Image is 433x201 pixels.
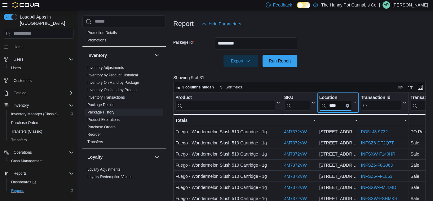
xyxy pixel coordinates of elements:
button: Inventory [1,101,76,110]
a: Purchase Orders [87,125,116,129]
span: Reorder [87,132,101,137]
a: Promotions [87,38,106,42]
span: Transfers [87,139,103,144]
div: [STREET_ADDRESS] [319,173,357,180]
span: Sort fields [226,85,242,90]
div: [STREET_ADDRESS] [319,128,357,135]
div: SKU [284,95,310,101]
div: [STREET_ADDRESS] [319,184,357,191]
div: Product [175,95,275,101]
button: SKU [284,95,315,110]
span: Reports [9,187,74,195]
button: Inventory [153,52,161,59]
button: Users [6,64,76,72]
div: Transaction Id URL [361,95,401,110]
input: Dark Mode [297,2,310,8]
a: Transfers (Classic) [9,128,45,135]
button: Users [1,55,76,64]
a: INFSZ6-F8GJ63 [361,163,393,168]
a: PO5LJ3-9732 [361,129,387,134]
span: Users [11,56,74,63]
a: Transfers [9,136,29,144]
span: Users [9,64,74,72]
span: Dashboards [11,180,36,185]
a: Product Expirations [87,118,120,122]
a: 4M7372VW [284,174,307,179]
button: 3 columns hidden [174,83,216,91]
a: Inventory On Hand by Product [87,88,137,92]
a: INFSXW-FMJD4D [361,185,396,190]
div: Inventory [82,64,166,148]
p: | [379,1,380,9]
button: Inventory [87,52,152,58]
p: The Hunny Pot Cannabis Co [321,1,376,9]
span: Loyalty Redemption Values [87,174,132,179]
h3: Report [173,20,194,28]
span: Run Report [269,58,291,64]
a: Home [11,43,26,51]
button: Run Report [263,55,297,67]
span: Inventory Adjustments [87,65,124,70]
span: Inventory Transactions [87,95,125,100]
a: Reorder [87,132,101,137]
span: Customers [11,77,74,84]
a: INFSXW-FSHMKR [361,196,397,201]
span: Inventory [11,102,74,109]
button: Inventory [11,102,31,109]
span: Purchase Orders [11,120,39,125]
a: INFSXW-F140HR [361,152,395,156]
button: Inventory Manager (Classic) [6,110,76,118]
button: Reports [1,169,76,178]
button: Loyalty [153,153,161,161]
a: Dashboards [9,178,38,186]
span: Promotions [87,38,106,43]
button: Catalog [11,89,29,97]
span: AR [384,1,389,9]
button: Purchase Orders [6,118,76,127]
div: - [361,117,406,124]
button: Operations [11,149,34,156]
span: Transfers (Classic) [11,129,42,134]
span: Cash Management [9,157,74,165]
a: Promotion Details [87,31,117,35]
span: Dashboards [9,178,74,186]
span: Purchase Orders [9,119,74,126]
span: Inventory On Hand by Package [87,80,139,85]
button: Enter fullscreen [417,83,424,91]
div: Discounts & Promotions [82,22,166,46]
div: [STREET_ADDRESS] [319,150,357,158]
button: Reports [11,170,29,177]
div: Fuego - Wondermelon Slush 510 Cartridge - 1g [175,128,280,135]
span: Inventory by Product Historical [87,73,138,78]
h3: Inventory [87,52,107,58]
button: Loyalty [87,154,152,160]
span: Loyalty Adjustments [87,167,121,172]
span: Users [14,57,23,62]
span: Feedback [273,2,292,8]
a: Loyalty Adjustments [87,167,121,172]
button: Catalog [1,89,76,97]
button: Customers [1,76,76,85]
span: 3 columns hidden [182,85,214,90]
a: Loyalty Redemption Values [87,175,132,179]
a: INFSZ6-DF2Q7T [361,140,394,145]
span: Home [14,45,24,49]
span: Cash Management [11,159,42,164]
button: Hide Parameters [199,18,244,30]
span: Transfers (Classic) [9,128,74,135]
a: 4M7372VW [284,185,307,190]
a: INFSZ6-FF1L63 [361,174,392,179]
a: Package Details [87,103,114,107]
div: Fuego - Wondermelon Slush 510 Cartridge - 1g [175,139,280,147]
span: Hide Parameters [209,21,241,27]
a: Inventory Manager (Classic) [9,110,60,118]
span: Transfers [11,138,27,143]
div: [STREET_ADDRESS] [319,139,357,147]
div: - [284,117,315,124]
div: Fuego - Wondermelon Slush 510 Cartridge - 1g [175,173,280,180]
button: Keyboard shortcuts [397,83,404,91]
a: 4M7372VW [284,196,307,201]
label: Package Id [173,40,194,45]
